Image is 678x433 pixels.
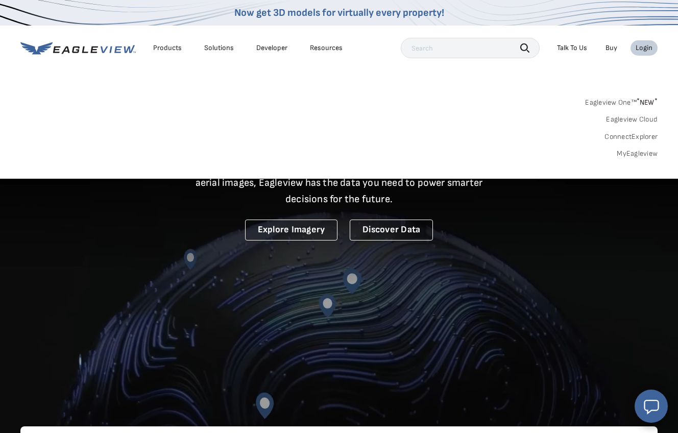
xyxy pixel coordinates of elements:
a: Now get 3D models for virtually every property! [234,7,444,19]
a: Eagleview Cloud [606,115,658,124]
a: Eagleview One™*NEW* [585,95,658,107]
a: Explore Imagery [245,220,338,240]
span: NEW [637,98,658,107]
a: Developer [256,43,287,53]
a: Buy [606,43,617,53]
p: A new era starts here. Built on more than 3.5 billion high-resolution aerial images, Eagleview ha... [183,158,495,207]
a: ConnectExplorer [604,132,658,141]
div: Solutions [204,43,234,53]
div: Login [636,43,652,53]
button: Open chat window [635,390,668,423]
a: Discover Data [350,220,433,240]
div: Talk To Us [557,43,587,53]
input: Search [401,38,540,58]
div: Products [153,43,182,53]
a: MyEagleview [617,149,658,158]
div: Resources [310,43,343,53]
